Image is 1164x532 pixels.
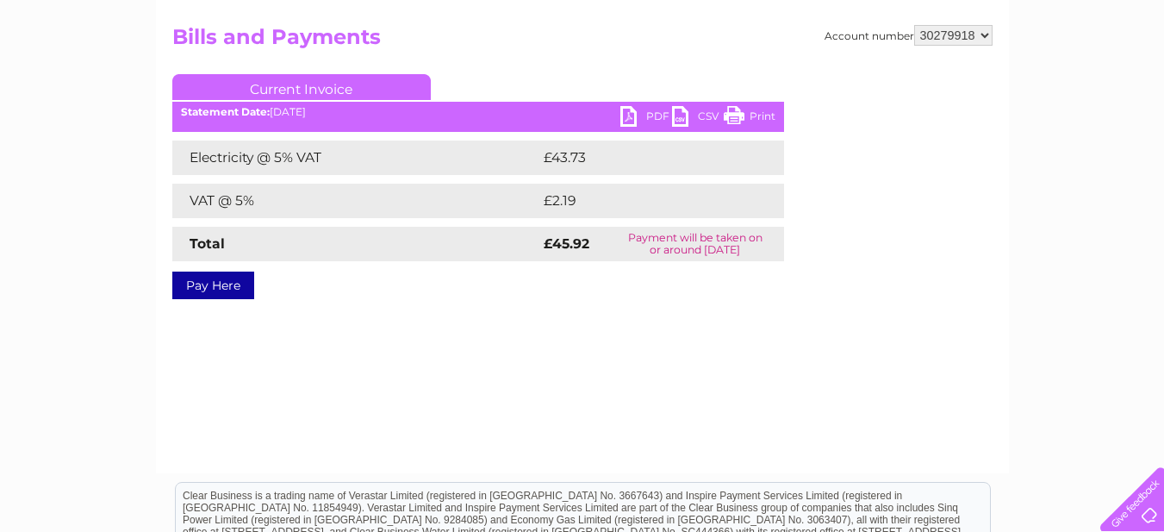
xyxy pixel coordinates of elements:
[1107,73,1148,86] a: Log out
[1014,73,1039,86] a: Blog
[539,141,749,175] td: £43.73
[172,74,431,100] a: Current Invoice
[539,184,742,218] td: £2.19
[172,25,993,58] h2: Bills and Payments
[190,235,225,252] strong: Total
[607,227,784,261] td: Payment will be taken on or around [DATE]
[724,106,775,131] a: Print
[839,9,958,30] a: 0333 014 3131
[672,106,724,131] a: CSV
[172,272,254,299] a: Pay Here
[861,73,893,86] a: Water
[1049,73,1092,86] a: Contact
[40,45,128,97] img: logo.png
[172,184,539,218] td: VAT @ 5%
[904,73,942,86] a: Energy
[176,9,990,84] div: Clear Business is a trading name of Verastar Limited (registered in [GEOGRAPHIC_DATA] No. 3667643...
[172,106,784,118] div: [DATE]
[825,25,993,46] div: Account number
[620,106,672,131] a: PDF
[181,105,270,118] b: Statement Date:
[952,73,1004,86] a: Telecoms
[544,235,589,252] strong: £45.92
[172,141,539,175] td: Electricity @ 5% VAT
